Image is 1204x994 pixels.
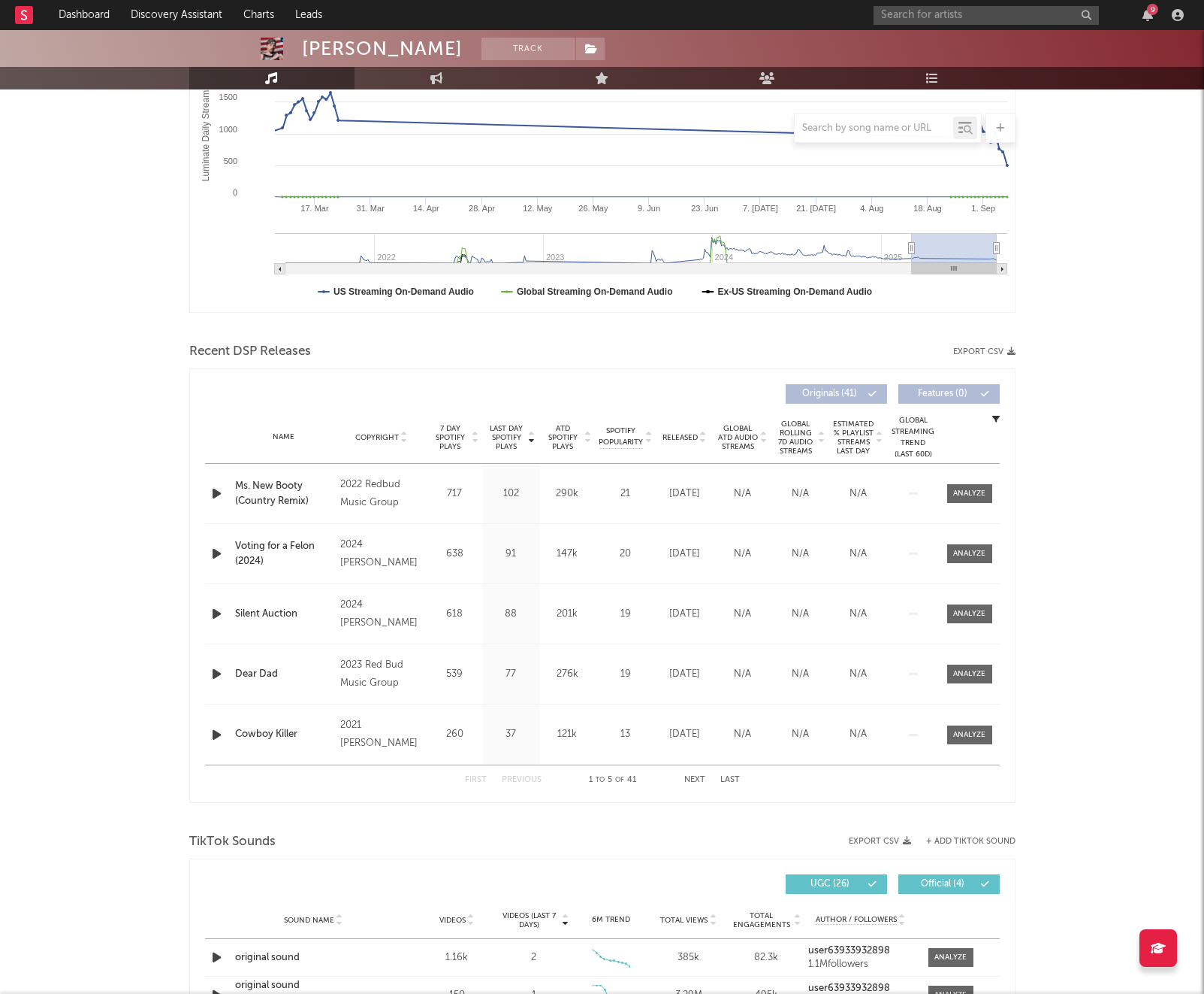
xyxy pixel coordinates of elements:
[833,420,874,456] span: Estimated % Playlist Streams Last Day
[833,486,883,502] div: N/A
[572,771,654,789] div: 1 5 41
[717,286,872,297] text: Ex-US Streaming On-Demand Audio
[659,607,710,622] div: [DATE]
[615,777,624,783] span: of
[860,204,883,213] text: 4. Aug
[543,547,592,562] div: 147k
[235,727,333,742] a: Cowboy Killer
[333,286,474,297] text: US Streaming On-Demand Audio
[1147,4,1158,15] div: 9
[833,667,883,682] div: N/A
[891,415,936,460] div: Global Streaming Trend (Last 60D)
[796,204,836,213] text: 21. [DATE]
[543,424,583,451] span: ATD Spotify Plays
[465,776,487,784] button: First
[720,776,740,784] button: Last
[502,776,542,784] button: Previous
[795,389,865,399] span: Originals ( 41 )
[731,911,792,929] span: Total Engagements
[659,486,710,502] div: [DATE]
[190,11,1015,312] svg: Luminate Daily Consumption
[235,539,333,568] a: Voting for a Felon (2024)
[717,727,768,742] div: N/A
[833,727,883,742] div: N/A
[516,286,672,297] text: Global Streaming On-Demand Audio
[717,547,768,562] div: N/A
[596,777,605,783] span: to
[786,384,887,404] button: Originals(41)
[201,86,211,181] text: Luminate Daily Streams
[235,479,333,508] a: Ms. New Booty (Country Remix)
[599,426,643,448] span: Spotify Popularity
[235,978,392,993] a: original sound
[786,874,887,894] button: UGC(26)
[340,476,422,512] div: 2022 Redbud Music Group
[653,950,723,965] div: 385k
[874,6,1099,25] input: Search for artists
[499,911,560,929] span: Videos (last 7 days)
[235,432,333,443] div: Name
[469,204,495,213] text: 28. Apr
[808,946,913,956] a: user63933932898
[235,607,333,622] div: Silent Auction
[659,727,710,742] div: [DATE]
[731,950,801,965] div: 82.3k
[576,914,646,926] div: 6M Trend
[660,916,708,925] span: Total Views
[911,838,1015,846] button: + Add TikTok Sound
[439,916,466,925] span: Videos
[487,607,536,622] div: 88
[189,343,311,361] span: Recent DSP Releases
[543,667,592,682] div: 276k
[808,946,890,956] strong: user63933932898
[430,547,479,562] div: 638
[355,433,399,442] span: Copyright
[189,833,276,851] span: TikTok Sounds
[717,424,759,451] span: Global ATD Audio Streams
[808,959,913,970] div: 1.1M followers
[1142,9,1153,21] button: 9
[775,420,816,456] span: Global Rolling 7D Audio Streams
[487,667,536,682] div: 77
[543,486,592,502] div: 290k
[599,486,652,502] div: 21
[599,547,652,562] div: 20
[808,983,913,994] a: user63933932898
[599,607,652,622] div: 19
[833,547,883,562] div: N/A
[531,950,536,965] div: 2
[913,204,941,213] text: 18. Aug
[898,384,1000,404] button: Features(0)
[235,950,392,965] a: original sound
[340,656,422,692] div: 2023 Red Bud Music Group
[908,880,977,889] span: Official ( 4 )
[412,204,439,213] text: 14. Apr
[898,874,1000,894] button: Official(4)
[599,667,652,682] div: 19
[775,667,825,682] div: N/A
[717,667,768,682] div: N/A
[775,727,825,742] div: N/A
[578,204,608,213] text: 26. May
[662,433,698,442] span: Released
[849,837,911,846] button: Export CSV
[300,204,329,213] text: 17. Mar
[487,424,527,451] span: Last Day Spotify Plays
[684,776,705,784] button: Next
[487,727,536,742] div: 37
[543,727,592,742] div: 121k
[833,607,883,622] div: N/A
[659,547,710,562] div: [DATE]
[971,204,995,213] text: 1. Sep
[235,667,333,682] a: Dear Dad
[599,727,652,742] div: 13
[430,667,479,682] div: 539
[717,607,768,622] div: N/A
[356,204,385,213] text: 31. Mar
[691,204,718,213] text: 23. Jun
[953,347,1015,356] button: Export CSV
